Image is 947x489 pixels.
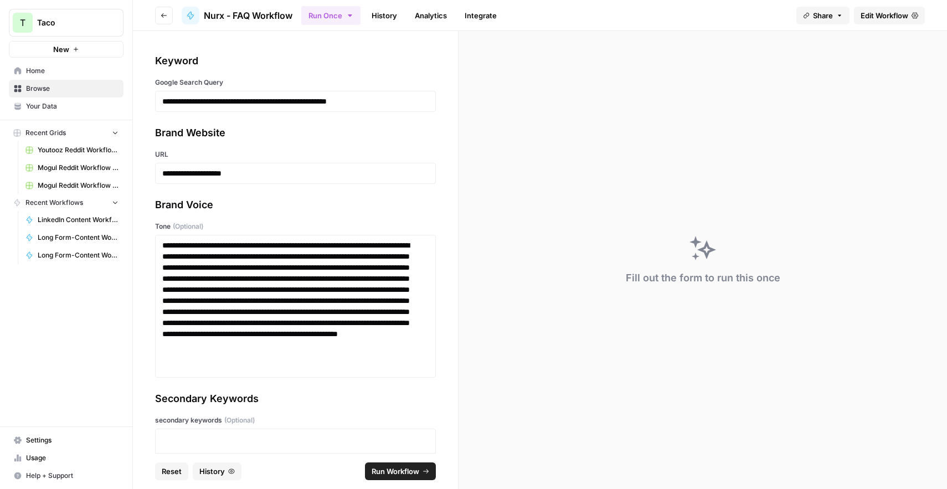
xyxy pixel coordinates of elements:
[796,7,850,24] button: Share
[854,7,925,24] a: Edit Workflow
[9,125,123,141] button: Recent Grids
[365,7,404,24] a: History
[155,415,436,425] label: secondary keywords
[193,462,241,480] button: History
[20,246,123,264] a: Long Form-Content Workflow - AI Clients (New)
[9,62,123,80] a: Home
[20,229,123,246] a: Long Form-Content Workflow - B2B Clients
[372,466,419,477] span: Run Workflow
[38,250,119,260] span: Long Form-Content Workflow - AI Clients (New)
[38,181,119,191] span: Mogul Reddit Workflow Grid
[38,145,119,155] span: Youtooz Reddit Workflow Grid
[155,222,436,231] label: Tone
[204,9,292,22] span: Nurx - FAQ Workflow
[25,128,66,138] span: Recent Grids
[20,159,123,177] a: Mogul Reddit Workflow Grid (1)
[182,7,292,24] a: Nurx - FAQ Workflow
[26,66,119,76] span: Home
[20,211,123,229] a: LinkedIn Content Workflow
[155,53,436,69] div: Keyword
[38,163,119,173] span: Mogul Reddit Workflow Grid (1)
[26,471,119,481] span: Help + Support
[20,177,123,194] a: Mogul Reddit Workflow Grid
[20,16,25,29] span: T
[155,78,436,87] label: Google Search Query
[408,7,454,24] a: Analytics
[20,141,123,159] a: Youtooz Reddit Workflow Grid
[37,17,104,28] span: Taco
[155,197,436,213] div: Brand Voice
[9,41,123,58] button: New
[26,84,119,94] span: Browse
[9,431,123,449] a: Settings
[155,391,436,406] div: Secondary Keywords
[26,453,119,463] span: Usage
[26,101,119,111] span: Your Data
[38,233,119,243] span: Long Form-Content Workflow - B2B Clients
[9,80,123,97] a: Browse
[155,150,436,159] label: URL
[9,449,123,467] a: Usage
[199,466,225,477] span: History
[9,97,123,115] a: Your Data
[365,462,436,480] button: Run Workflow
[861,10,908,21] span: Edit Workflow
[9,9,123,37] button: Workspace: Taco
[155,125,436,141] div: Brand Website
[9,467,123,485] button: Help + Support
[458,7,503,24] a: Integrate
[9,194,123,211] button: Recent Workflows
[224,415,255,425] span: (Optional)
[813,10,833,21] span: Share
[26,435,119,445] span: Settings
[626,270,780,286] div: Fill out the form to run this once
[301,6,361,25] button: Run Once
[162,466,182,477] span: Reset
[25,198,83,208] span: Recent Workflows
[53,44,69,55] span: New
[155,462,188,480] button: Reset
[173,222,203,231] span: (Optional)
[38,215,119,225] span: LinkedIn Content Workflow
